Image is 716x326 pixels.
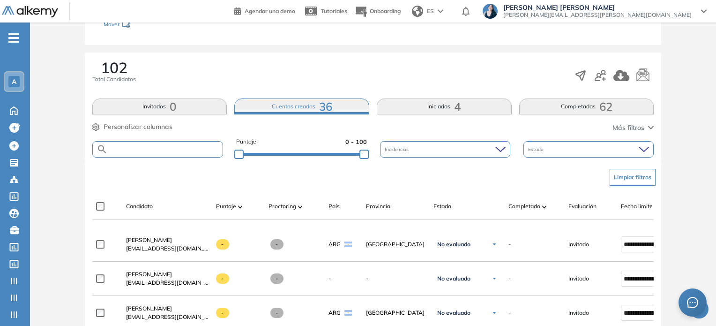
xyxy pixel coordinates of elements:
i: - [8,37,19,39]
div: Mover [104,16,197,34]
span: [EMAIL_ADDRESS][DOMAIN_NAME] [126,313,209,321]
span: - [328,274,331,283]
span: - [216,239,230,250]
span: Agendar una demo [245,8,295,15]
img: arrow [438,9,443,13]
span: Puntaje [236,137,256,146]
div: Incidencias [380,141,510,158]
img: Ícono de flecha [492,276,497,281]
img: Ícono de flecha [492,242,497,247]
span: ARG [328,240,341,249]
button: Cuentas creadas36 [234,99,369,114]
button: Invitados0 [92,99,227,114]
span: [PERSON_NAME][EMAIL_ADDRESS][PERSON_NAME][DOMAIN_NAME] [503,11,692,19]
span: Puntaje [216,202,236,211]
span: No evaluado [437,309,470,317]
span: Invitado [568,274,589,283]
span: - [508,309,511,317]
span: ES [427,7,434,15]
span: [PERSON_NAME] [PERSON_NAME] [503,4,692,11]
span: Invitado [568,309,589,317]
span: - [270,308,284,318]
span: Más filtros [612,123,644,133]
span: - [270,239,284,250]
span: Evaluación [568,202,597,211]
a: [PERSON_NAME] [126,270,209,279]
span: - [270,273,284,284]
button: Más filtros [612,123,654,133]
span: Completado [508,202,540,211]
img: [missing "en.ARROW_ALT" translation] [542,205,547,208]
div: Estado [523,141,654,158]
span: Onboarding [370,8,401,15]
span: No evaluado [437,275,470,282]
span: No evaluado [437,241,470,248]
button: Onboarding [355,1,401,22]
span: - [216,273,230,284]
span: A [12,78,16,85]
span: Fecha límite [621,202,653,211]
img: SEARCH_ALT [97,144,108,155]
img: ARG [344,310,352,316]
span: Total Candidatos [92,75,136,83]
span: Tutoriales [321,8,347,15]
span: [EMAIL_ADDRESS][DOMAIN_NAME] [126,244,209,253]
button: Personalizar columnas [92,122,172,132]
a: [PERSON_NAME] [126,236,209,244]
span: message [687,297,698,308]
img: [missing "en.ARROW_ALT" translation] [298,205,303,208]
span: - [366,274,426,283]
span: ARG [328,309,341,317]
span: 102 [101,60,127,75]
span: [GEOGRAPHIC_DATA] [366,240,426,249]
img: ARG [344,242,352,247]
span: [PERSON_NAME] [126,305,172,312]
span: - [508,274,511,283]
span: Estado [433,202,451,211]
img: Logo [2,6,58,18]
a: [PERSON_NAME] [126,304,209,313]
span: Provincia [366,202,390,211]
span: 0 - 100 [345,137,367,146]
button: Iniciadas4 [377,99,512,114]
a: Agendar una demo [234,5,295,16]
span: [EMAIL_ADDRESS][DOMAIN_NAME] [126,279,209,287]
span: [GEOGRAPHIC_DATA] [366,309,426,317]
button: Completadas62 [519,99,654,114]
span: [PERSON_NAME] [126,271,172,278]
img: [missing "en.ARROW_ALT" translation] [238,205,243,208]
span: Incidencias [385,146,410,153]
span: Proctoring [268,202,296,211]
button: Limpiar filtros [610,169,656,186]
span: [PERSON_NAME] [126,236,172,243]
span: Estado [528,146,545,153]
img: world [412,6,423,17]
span: Candidato [126,202,153,211]
span: - [508,240,511,249]
span: Personalizar columnas [104,122,172,132]
img: Ícono de flecha [492,310,497,316]
span: Invitado [568,240,589,249]
span: País [328,202,340,211]
span: - [216,308,230,318]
